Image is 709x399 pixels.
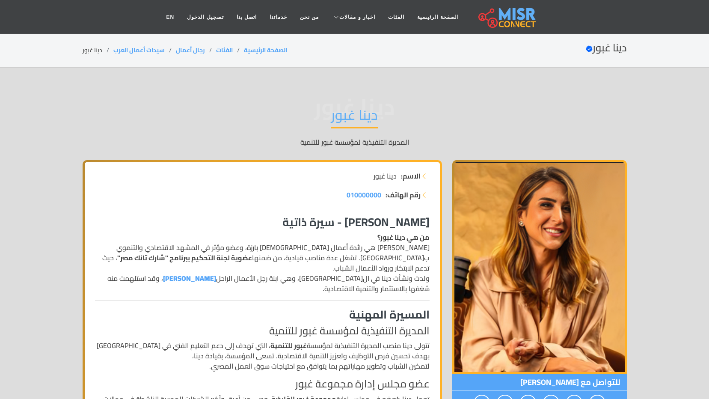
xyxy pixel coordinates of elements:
[270,339,307,352] strong: غبور للتنمية
[181,9,230,25] a: تسجيل الدخول
[263,9,294,25] a: خدماتنا
[95,308,430,321] h3: المسيرة المهنية
[452,160,627,374] img: دينا غبور
[401,171,421,181] strong: الاسم:
[95,325,430,337] h4: المديرة التنفيذية لمؤسسة غبور للتنمية
[586,42,627,54] h2: دينا غبور
[452,374,627,390] span: للتواصل مع [PERSON_NAME]
[176,45,205,56] a: رجال أعمال
[95,215,430,229] h3: [PERSON_NAME] - سيرة ذاتية
[411,9,465,25] a: الصفحة الرئيسية
[586,45,593,52] svg: Verified account
[382,9,411,25] a: الفئات
[95,378,430,390] h4: عضو مجلس إدارة مجموعة غبور
[83,46,113,55] li: دينا غبور
[377,231,430,244] strong: من هي دينا غبور؟
[95,232,430,294] p: [PERSON_NAME] هي رائدة أعمال [DEMOGRAPHIC_DATA] بارزة، وعضو مؤثر في المشهد الاقتصادي والتنموي ب[G...
[83,137,627,147] p: المديرة التنفيذية لمؤسسة غبور للتنمية
[331,107,378,128] h1: دينا غبور
[163,272,216,285] a: [PERSON_NAME]
[216,45,233,56] a: الفئات
[386,190,421,200] strong: رقم الهاتف:
[117,251,252,264] strong: عضوية لجنة التحكيم ببرنامج "شارك تانك مصر"
[244,45,287,56] a: الصفحة الرئيسية
[294,9,325,25] a: من نحن
[347,190,381,200] a: 010000000
[95,340,430,371] p: تتولى دينا منصب المديرة التنفيذية لمؤسسة ، التي تهدف إلى دعم التعليم الفني في [GEOGRAPHIC_DATA] ب...
[478,6,536,28] img: main.misr_connect
[160,9,181,25] a: EN
[325,9,382,25] a: اخبار و مقالات
[374,171,397,181] span: دينا غبور
[347,188,381,201] span: 010000000
[230,9,263,25] a: اتصل بنا
[339,13,375,21] span: اخبار و مقالات
[113,45,165,56] a: سيدات أعمال العرب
